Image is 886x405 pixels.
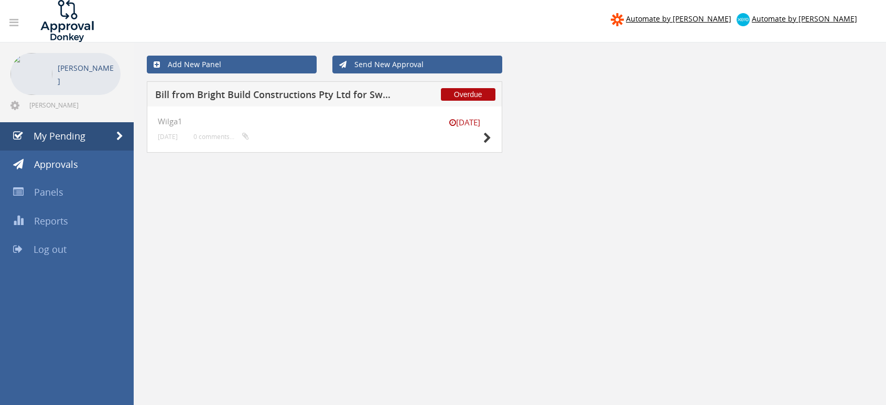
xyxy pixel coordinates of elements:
span: Automate by [PERSON_NAME] [752,14,857,24]
span: Log out [34,243,67,255]
span: Approvals [34,158,78,170]
h5: Bill from Bright Build Constructions Pty Ltd for Swadlings Timber & Hardware [155,90,392,103]
img: zapier-logomark.png [611,13,624,26]
span: Automate by [PERSON_NAME] [626,14,731,24]
small: 0 comments... [193,133,249,141]
img: xero-logo.png [737,13,750,26]
small: [DATE] [439,117,491,128]
h4: Wilga1 [158,117,491,126]
span: Overdue [441,88,495,101]
a: Send New Approval [332,56,502,73]
span: [PERSON_NAME][EMAIL_ADDRESS][DOMAIN_NAME] [29,101,118,109]
span: Panels [34,186,63,198]
small: [DATE] [158,133,178,141]
span: My Pending [34,130,85,142]
a: Add New Panel [147,56,317,73]
p: [PERSON_NAME] [58,61,115,88]
span: Reports [34,215,68,227]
